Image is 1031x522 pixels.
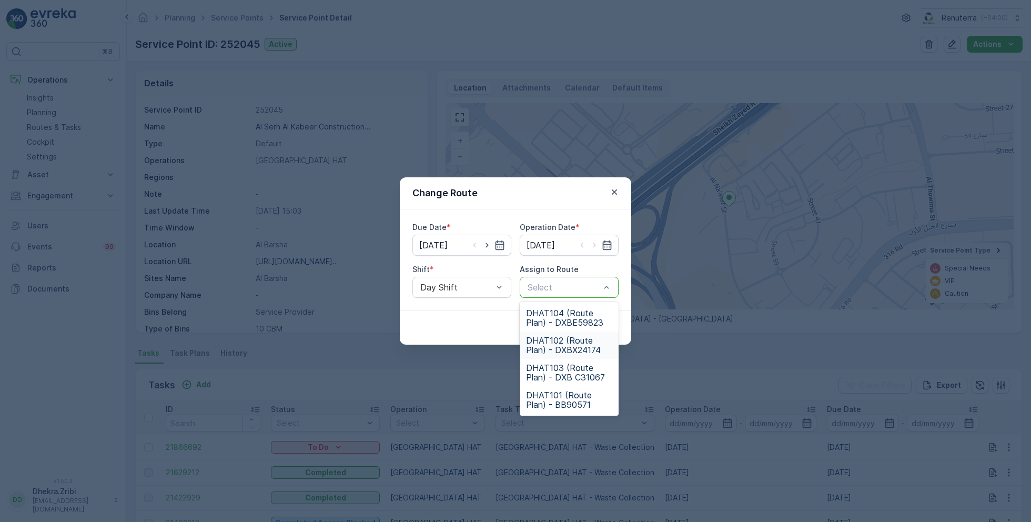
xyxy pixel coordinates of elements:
[520,235,619,256] input: dd/mm/yyyy
[412,223,447,232] label: Due Date
[526,363,612,382] span: DHAT103 (Route Plan) - DXB C31067
[412,186,478,200] p: Change Route
[526,336,612,355] span: DHAT102 (Route Plan) - DXBX24174
[520,223,575,232] label: Operation Date
[412,235,511,256] input: dd/mm/yyyy
[412,265,430,274] label: Shift
[528,281,600,294] p: Select
[526,390,612,409] span: DHAT101 (Route Plan) - BB90571
[526,308,612,327] span: DHAT104 (Route Plan) - DXBE59823
[520,265,579,274] label: Assign to Route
